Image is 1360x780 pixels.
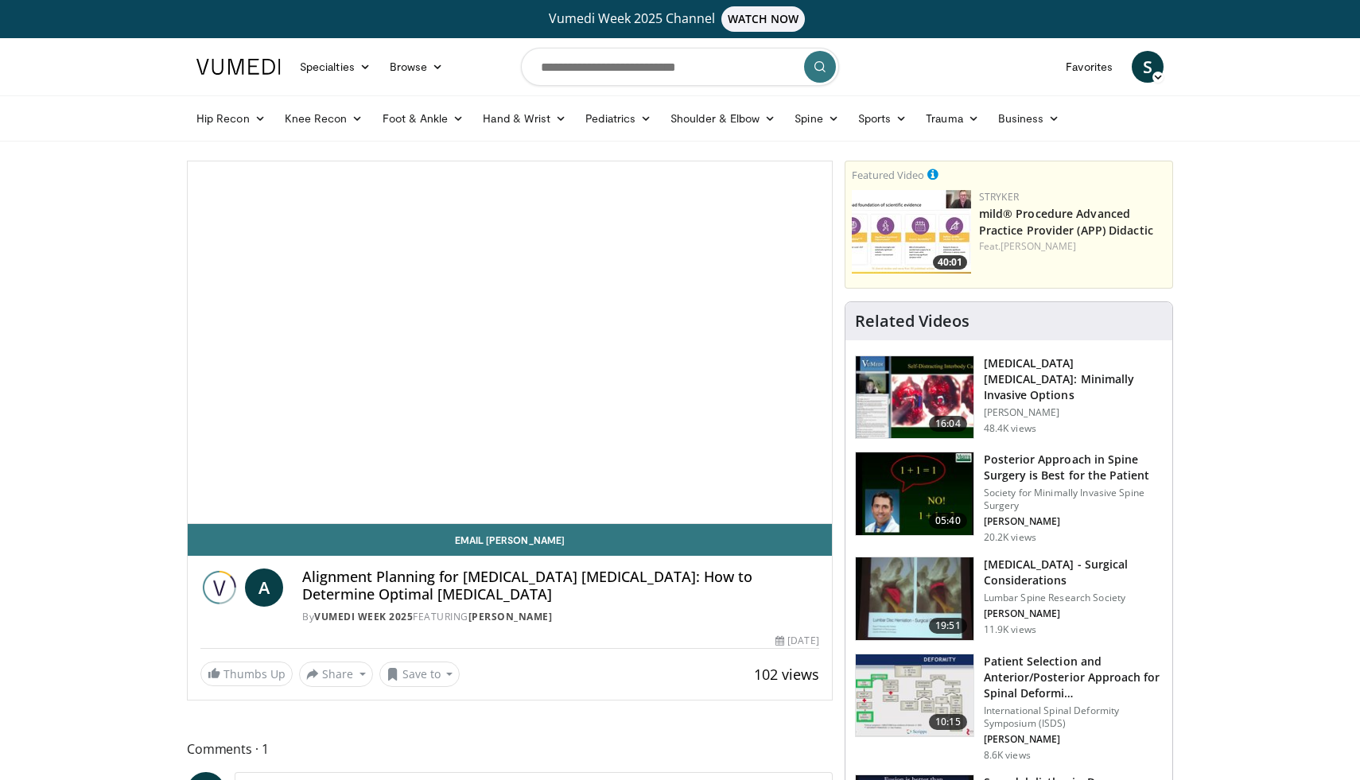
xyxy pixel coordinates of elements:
p: [PERSON_NAME] [984,515,1163,528]
p: Lumbar Spine Research Society [984,592,1163,604]
button: Save to [379,662,460,687]
h4: Alignment Planning for [MEDICAL_DATA] [MEDICAL_DATA]: How to Determine Optimal [MEDICAL_DATA] [302,569,819,603]
a: 19:51 [MEDICAL_DATA] - Surgical Considerations Lumbar Spine Research Society [PERSON_NAME] 11.9K ... [855,557,1163,641]
video-js: Video Player [188,161,832,524]
span: 10:15 [929,714,967,730]
a: Hip Recon [187,103,275,134]
a: Thumbs Up [200,662,293,686]
a: Knee Recon [275,103,373,134]
span: 40:01 [933,255,967,270]
a: 05:40 Posterior Approach in Spine Surgery is Best for the Patient Society for Minimally Invasive ... [855,452,1163,544]
a: S [1132,51,1164,83]
img: 9f1438f7-b5aa-4a55-ab7b-c34f90e48e66.150x105_q85_crop-smart_upscale.jpg [856,356,973,439]
img: Vumedi Week 2025 [200,569,239,607]
input: Search topics, interventions [521,48,839,86]
a: 10:15 Patient Selection and Anterior/Posterior Approach for Spinal Deformi… International Spinal ... [855,654,1163,762]
p: [PERSON_NAME] [984,406,1163,419]
a: Foot & Ankle [373,103,474,134]
a: 16:04 [MEDICAL_DATA] [MEDICAL_DATA]: Minimally Invasive Options [PERSON_NAME] 48.4K views [855,355,1163,440]
a: Favorites [1056,51,1122,83]
img: 3b6f0384-b2b2-4baa-b997-2e524ebddc4b.150x105_q85_crop-smart_upscale.jpg [856,452,973,535]
small: Featured Video [852,168,924,182]
h3: [MEDICAL_DATA] - Surgical Considerations [984,557,1163,588]
div: Feat. [979,239,1166,254]
a: mild® Procedure Advanced Practice Provider (APP) Didactic [979,206,1153,238]
p: [PERSON_NAME] [984,733,1163,746]
p: [PERSON_NAME] [984,607,1163,620]
a: Stryker [979,190,1019,204]
img: beefc228-5859-4966-8bc6-4c9aecbbf021.150x105_q85_crop-smart_upscale.jpg [856,654,973,737]
a: Business [989,103,1070,134]
h4: Related Videos [855,312,969,331]
a: A [245,569,283,607]
p: International Spinal Deformity Symposium (ISDS) [984,704,1163,730]
img: 4f822da0-6aaa-4e81-8821-7a3c5bb607c6.150x105_q85_crop-smart_upscale.jpg [852,190,971,274]
a: [PERSON_NAME] [468,610,553,623]
a: Vumedi Week 2025 ChannelWATCH NOW [199,6,1161,32]
a: Spine [785,103,848,134]
h3: [MEDICAL_DATA] [MEDICAL_DATA]: Minimally Invasive Options [984,355,1163,403]
a: Hand & Wrist [473,103,576,134]
a: 40:01 [852,190,971,274]
p: Society for Minimally Invasive Spine Surgery [984,487,1163,512]
span: 102 views [754,665,819,684]
h3: Patient Selection and Anterior/Posterior Approach for Spinal Deformi… [984,654,1163,701]
div: By FEATURING [302,610,819,624]
h3: Posterior Approach in Spine Surgery is Best for the Patient [984,452,1163,483]
span: 16:04 [929,416,967,432]
a: Vumedi Week 2025 [314,610,413,623]
button: Share [299,662,373,687]
a: Sports [849,103,917,134]
p: 11.9K views [984,623,1036,636]
img: df977cbb-5756-427a-b13c-efcd69dcbbf0.150x105_q85_crop-smart_upscale.jpg [856,557,973,640]
a: [PERSON_NAME] [1001,239,1076,253]
p: 20.2K views [984,531,1036,544]
a: Trauma [916,103,989,134]
a: Email [PERSON_NAME] [188,524,832,556]
img: VuMedi Logo [196,59,281,75]
div: [DATE] [775,634,818,648]
a: Pediatrics [576,103,661,134]
span: WATCH NOW [721,6,806,32]
a: Shoulder & Elbow [661,103,785,134]
a: Browse [380,51,453,83]
a: Specialties [290,51,380,83]
p: 8.6K views [984,749,1031,762]
p: 48.4K views [984,422,1036,435]
span: 05:40 [929,513,967,529]
span: Comments 1 [187,739,833,759]
span: 19:51 [929,618,967,634]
